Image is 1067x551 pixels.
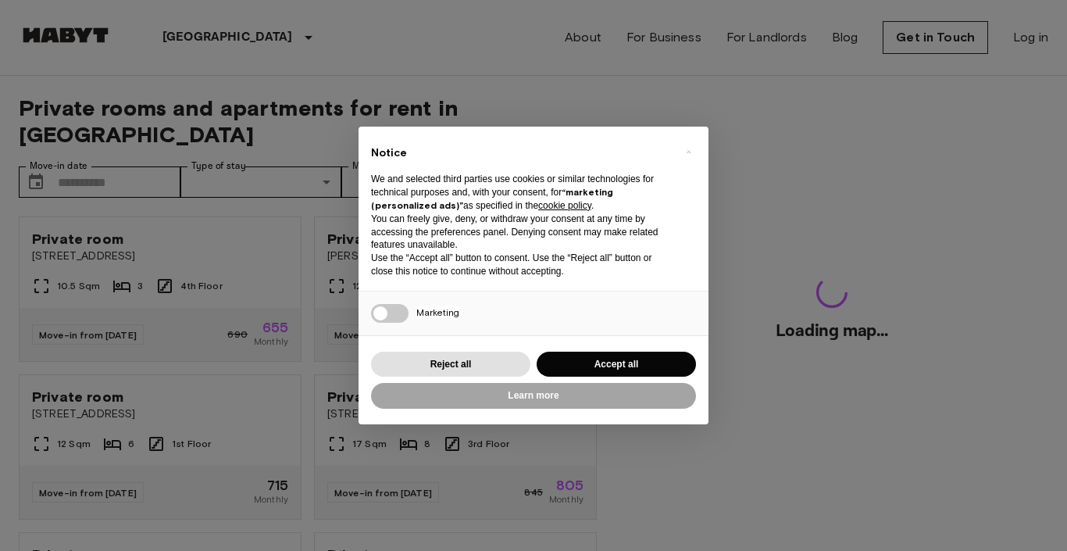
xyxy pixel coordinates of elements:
span: × [686,142,691,161]
p: We and selected third parties use cookies or similar technologies for technical purposes and, wit... [371,173,671,212]
button: Reject all [371,352,530,377]
button: Accept all [537,352,696,377]
p: Use the “Accept all” button to consent. Use the “Reject all” button or close this notice to conti... [371,252,671,278]
a: cookie policy [538,200,591,211]
h2: Notice [371,145,671,161]
button: Close this notice [676,139,701,164]
span: Marketing [416,306,459,318]
strong: “marketing (personalized ads)” [371,186,613,211]
button: Learn more [371,383,696,409]
p: You can freely give, deny, or withdraw your consent at any time by accessing the preferences pane... [371,213,671,252]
